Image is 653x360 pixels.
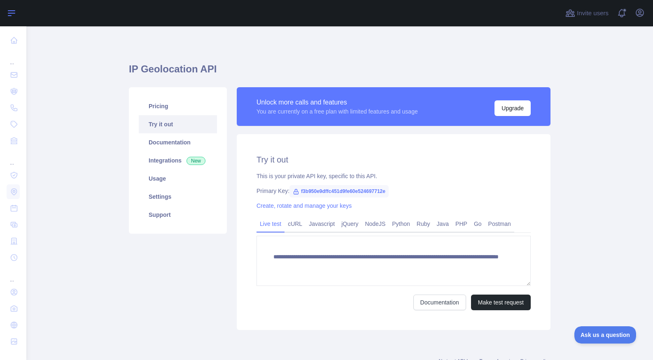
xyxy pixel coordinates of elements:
div: Unlock more calls and features [257,98,418,107]
a: cURL [285,217,306,230]
a: Ruby [413,217,434,230]
a: Pricing [139,97,217,115]
span: New [187,157,205,165]
span: f3b950e9dffc451d9fe60e524697712e [289,185,389,197]
a: Support [139,206,217,224]
a: Usage [139,170,217,188]
a: Postman [485,217,514,230]
div: You are currently on a free plan with limited features and usage [257,107,418,116]
div: ... [7,150,20,166]
a: Documentation [139,133,217,151]
a: Live test [257,217,285,230]
a: PHP [452,217,471,230]
h2: Try it out [257,154,531,165]
a: Settings [139,188,217,206]
div: This is your private API key, specific to this API. [257,172,531,180]
a: Javascript [306,217,338,230]
span: Invite users [577,9,609,18]
div: Primary Key: [257,187,531,195]
a: jQuery [338,217,361,230]
a: Integrations New [139,151,217,170]
iframe: Toggle Customer Support [574,326,637,344]
a: Go [471,217,485,230]
button: Upgrade [494,100,531,116]
a: Try it out [139,115,217,133]
a: Python [389,217,413,230]
a: Documentation [413,295,466,310]
h1: IP Geolocation API [129,63,550,82]
div: ... [7,267,20,283]
div: ... [7,49,20,66]
a: Create, rotate and manage your keys [257,202,352,209]
a: Java [434,217,452,230]
a: NodeJS [361,217,389,230]
button: Make test request [471,295,531,310]
button: Invite users [564,7,610,20]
